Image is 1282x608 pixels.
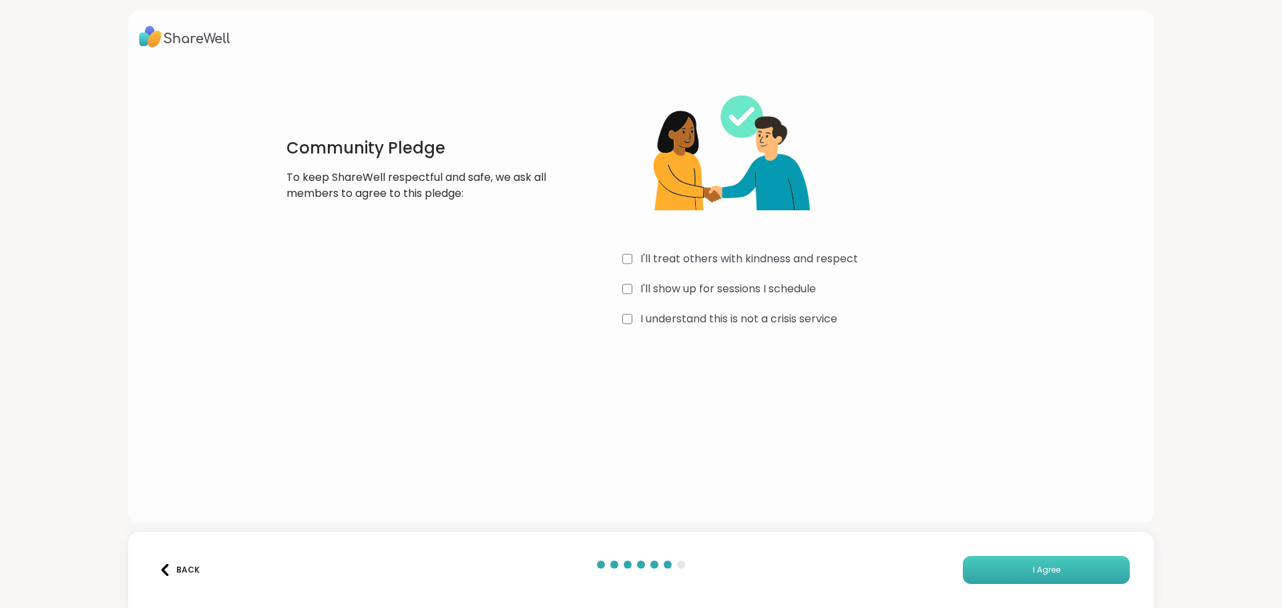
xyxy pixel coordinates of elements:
button: Back [152,556,206,584]
span: I Agree [1033,564,1060,576]
button: I Agree [963,556,1130,584]
label: I'll treat others with kindness and respect [640,251,858,267]
div: Back [159,564,200,576]
label: I understand this is not a crisis service [640,311,837,327]
img: ShareWell Logo [139,21,230,52]
p: To keep ShareWell respectful and safe, we ask all members to agree to this pledge: [286,170,554,202]
label: I'll show up for sessions I schedule [640,281,816,297]
h1: Community Pledge [286,137,554,159]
